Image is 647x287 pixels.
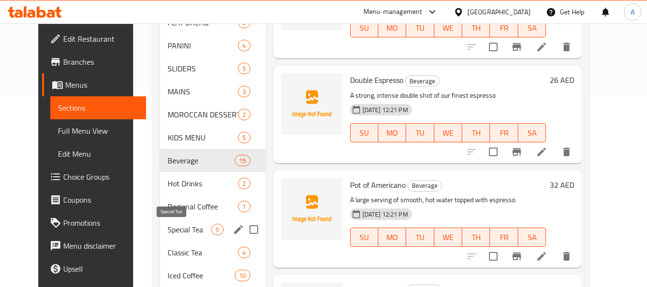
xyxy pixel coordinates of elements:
div: items [238,109,250,120]
div: Beverage [405,75,440,87]
span: 5 [212,225,223,234]
span: 19 [235,156,250,165]
div: items [238,132,250,143]
button: WE [434,123,462,142]
span: 5 [238,133,250,142]
span: Upsell [63,263,139,275]
div: MAINS3 [160,80,265,103]
span: 4 [238,41,250,50]
div: MOROCCAN DESSERT2 [160,103,265,126]
button: WE [434,228,462,247]
div: Special Tea5edit [160,218,265,241]
span: SA [522,230,542,244]
span: 1 [238,202,250,211]
span: Menus [65,79,139,91]
p: A strong, intense double shot of our finest espresso [350,90,546,102]
div: MAINS [168,86,238,97]
h6: 32 AED [550,178,574,192]
button: SA [518,18,546,37]
span: Branches [63,56,139,68]
span: 2 [238,179,250,188]
span: Special Tea [168,224,211,235]
span: TU [410,230,430,244]
div: PANINI4 [160,34,265,57]
a: Menus [42,73,147,96]
a: Edit Restaurant [42,27,147,50]
span: MOROCCAN DESSERT [168,109,238,120]
div: KIDS MENU5 [160,126,265,149]
div: Beverage [408,180,442,192]
span: TU [410,21,430,35]
span: Pot of Americano [350,178,406,192]
div: Beverage19 [160,149,265,172]
span: Beverage [406,76,439,87]
a: Full Menu View [50,119,147,142]
div: items [238,40,250,51]
h6: 26 AED [550,73,574,87]
button: TU [406,18,434,37]
a: Choice Groups [42,165,147,188]
span: Regional Coffee [168,201,238,212]
button: delete [555,140,578,163]
span: Double Espresso [350,73,403,87]
span: Beverage [408,180,442,191]
span: SA [522,126,542,140]
div: Regional Coffee1 [160,195,265,218]
p: A large serving of smooth, hot water topped with espresso [350,194,546,206]
span: A [631,7,635,17]
button: Branch-specific-item [505,35,528,58]
span: SU [354,230,375,244]
span: SLIDERS [168,63,238,74]
img: Double Espresso [281,73,342,135]
span: Select to update [483,142,503,162]
div: items [235,270,250,281]
div: items [238,178,250,189]
button: TU [406,123,434,142]
button: MO [378,228,406,247]
span: PANINI [168,40,238,51]
span: 10 [235,271,250,280]
img: Pot of Americano [281,178,342,240]
div: Menu-management [363,6,422,18]
span: SA [522,21,542,35]
span: Edit Restaurant [63,33,139,45]
div: Iced Coffee10 [160,264,265,287]
button: Branch-specific-item [505,140,528,163]
button: SA [518,123,546,142]
span: Beverage [168,155,235,166]
span: MO [382,126,402,140]
span: TH [466,126,486,140]
span: TU [410,126,430,140]
button: TH [462,123,490,142]
button: FR [490,228,518,247]
button: SA [518,228,546,247]
div: Hot Drinks2 [160,172,265,195]
button: delete [555,35,578,58]
a: Branches [42,50,147,73]
span: KIDS MENU [168,132,238,143]
a: Upsell [42,257,147,280]
button: WE [434,18,462,37]
button: SU [350,123,378,142]
span: FR [494,230,514,244]
span: MO [382,230,402,244]
button: SU [350,228,378,247]
span: Sections [58,102,139,114]
button: FR [490,123,518,142]
a: Promotions [42,211,147,234]
button: SU [350,18,378,37]
div: items [235,155,250,166]
span: 3 [238,87,250,96]
div: SLIDERS5 [160,57,265,80]
div: Iced Coffee [168,270,235,281]
span: Coupons [63,194,139,206]
span: Select to update [483,246,503,266]
span: TH [466,230,486,244]
a: Sections [50,96,147,119]
span: Classic Tea [168,247,238,258]
span: [DATE] 12:21 PM [359,105,412,115]
div: Hot Drinks [168,178,238,189]
button: edit [231,222,246,237]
